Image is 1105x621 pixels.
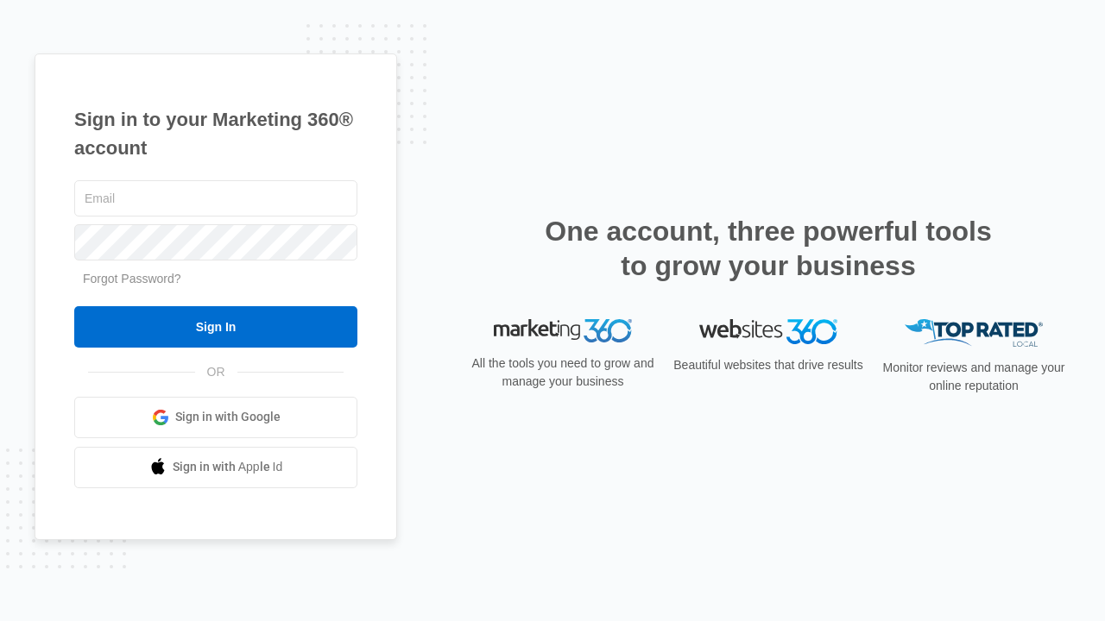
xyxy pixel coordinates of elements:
[74,447,357,488] a: Sign in with Apple Id
[175,408,281,426] span: Sign in with Google
[699,319,837,344] img: Websites 360
[494,319,632,343] img: Marketing 360
[83,272,181,285] a: Forgot Password?
[74,397,357,438] a: Sign in with Google
[877,359,1070,395] p: Monitor reviews and manage your online reputation
[173,458,283,476] span: Sign in with Apple Id
[195,363,237,381] span: OR
[74,105,357,162] h1: Sign in to your Marketing 360® account
[74,180,357,216] input: Email
[74,306,357,348] input: Sign In
[466,354,660,391] p: All the tools you need to grow and manage your business
[540,214,997,283] h2: One account, three powerful tools to grow your business
[905,319,1043,348] img: Top Rated Local
[672,356,865,374] p: Beautiful websites that drive results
